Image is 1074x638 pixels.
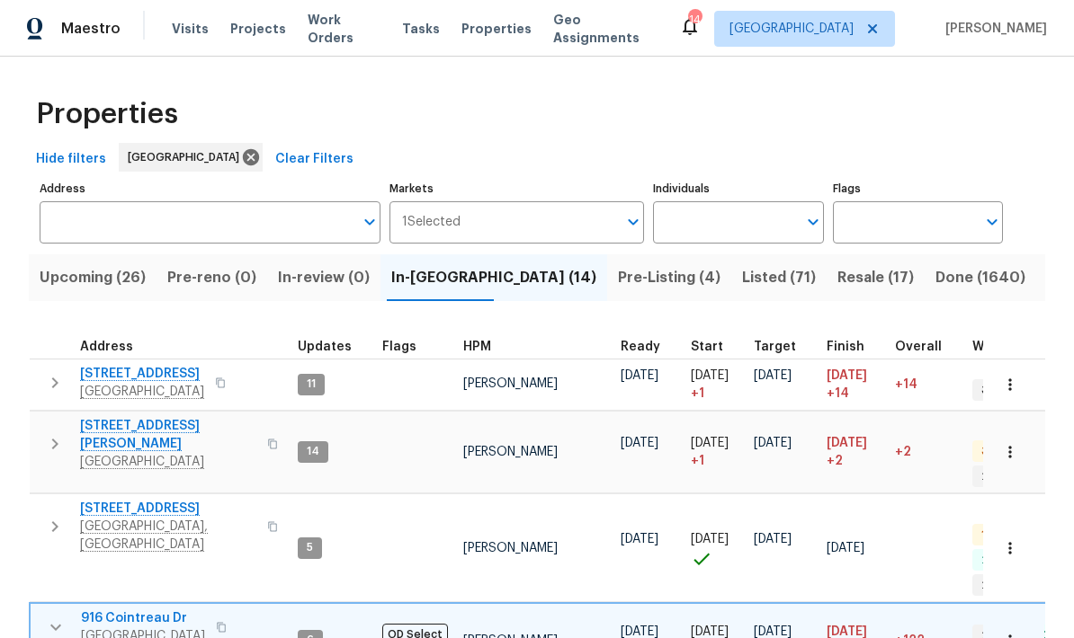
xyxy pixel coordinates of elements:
[298,341,352,353] span: Updates
[827,341,864,353] span: Finish
[974,553,1026,568] span: 2 Done
[621,341,660,353] span: Ready
[935,265,1025,290] span: Done (1640)
[230,20,286,38] span: Projects
[300,377,323,392] span: 11
[128,148,246,166] span: [GEOGRAPHIC_DATA]
[895,341,942,353] span: Overall
[167,265,256,290] span: Pre-reno (0)
[827,452,843,470] span: +2
[463,341,491,353] span: HPM
[801,209,826,235] button: Open
[691,385,704,403] span: + 1
[618,265,720,290] span: Pre-Listing (4)
[754,437,792,449] span: [DATE]
[621,209,646,235] button: Open
[895,378,917,391] span: +14
[80,341,133,353] span: Address
[308,11,380,47] span: Work Orders
[402,22,440,35] span: Tasks
[819,359,888,410] td: Scheduled to finish 14 day(s) late
[382,341,416,353] span: Flags
[888,411,965,493] td: 2 day(s) past target finish date
[684,494,747,602] td: Project started on time
[819,411,888,493] td: Scheduled to finish 2 day(s) late
[463,446,558,458] span: [PERSON_NAME]
[36,148,106,171] span: Hide filters
[29,143,113,176] button: Hide filters
[691,437,729,449] span: [DATE]
[980,209,1005,235] button: Open
[754,341,796,353] span: Target
[974,444,1016,459] span: 3 QC
[621,625,658,638] span: [DATE]
[684,411,747,493] td: Project started 1 days late
[691,369,729,382] span: [DATE]
[172,20,209,38] span: Visits
[827,369,867,382] span: [DATE]
[837,265,914,290] span: Resale (17)
[754,625,792,638] span: [DATE]
[688,11,701,29] div: 14
[742,265,816,290] span: Listed (71)
[275,148,354,171] span: Clear Filters
[402,215,461,230] span: 1 Selected
[278,265,370,290] span: In-review (0)
[974,469,1052,484] span: 2 Accepted
[691,452,704,470] span: + 1
[684,359,747,410] td: Project started 1 days late
[888,359,965,410] td: 14 day(s) past target finish date
[754,533,792,545] span: [DATE]
[553,11,658,47] span: Geo Assignments
[827,625,867,638] span: [DATE]
[691,341,723,353] span: Start
[463,542,558,554] span: [PERSON_NAME]
[463,377,558,390] span: [PERSON_NAME]
[938,20,1047,38] span: [PERSON_NAME]
[691,533,729,545] span: [DATE]
[972,341,1071,353] span: WO Completion
[300,540,320,555] span: 5
[81,609,205,627] span: 916 Cointreau Dr
[300,444,327,459] span: 14
[974,527,1013,543] span: 1 QC
[36,105,178,123] span: Properties
[653,183,823,194] label: Individuals
[621,369,658,382] span: [DATE]
[621,437,658,449] span: [DATE]
[40,183,380,194] label: Address
[827,385,849,403] span: +14
[827,341,881,353] div: Projected renovation finish date
[389,183,645,194] label: Markets
[119,143,263,172] div: [GEOGRAPHIC_DATA]
[268,143,361,176] button: Clear Filters
[391,265,596,290] span: In-[GEOGRAPHIC_DATA] (14)
[827,437,867,449] span: [DATE]
[61,20,121,38] span: Maestro
[621,533,658,545] span: [DATE]
[621,341,676,353] div: Earliest renovation start date (first business day after COE or Checkout)
[974,578,1052,593] span: 2 Accepted
[895,446,911,458] span: +2
[461,20,532,38] span: Properties
[833,183,1003,194] label: Flags
[754,369,792,382] span: [DATE]
[40,265,146,290] span: Upcoming (26)
[974,383,1017,398] span: 3 WIP
[729,20,854,38] span: [GEOGRAPHIC_DATA]
[691,341,739,353] div: Actual renovation start date
[827,542,864,554] span: [DATE]
[754,341,812,353] div: Target renovation project end date
[691,625,729,638] span: [DATE]
[357,209,382,235] button: Open
[895,341,958,353] div: Days past target finish date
